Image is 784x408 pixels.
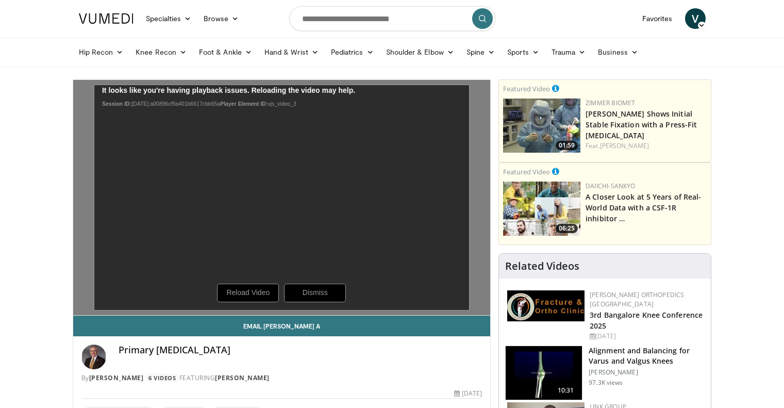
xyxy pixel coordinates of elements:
div: By FEATURING [81,373,482,383]
small: Featured Video [503,167,550,176]
a: 6 Videos [145,373,179,382]
a: 06:25 [503,182,580,236]
a: Shoulder & Elbow [380,42,460,62]
img: 93c22cae-14d1-47f0-9e4a-a244e824b022.png.150x105_q85_crop-smart_upscale.jpg [503,182,580,236]
a: 3rd Bangalore Knee Conference 2025 [590,310,703,331]
a: 10:31 Alignment and Balancing for Varus and Valgus Knees [PERSON_NAME] 97.3K views [505,346,705,400]
img: Avatar [81,345,106,369]
a: Daiichi-Sankyo [586,182,635,190]
a: 01:59 [503,99,580,153]
a: [PERSON_NAME] Shows Initial Stable Fixation with a Press-Fit [MEDICAL_DATA] [586,109,697,140]
a: Hand & Wrist [258,42,325,62]
h3: Alignment and Balancing for Varus and Valgus Knees [589,346,705,366]
span: 10:31 [554,385,578,396]
div: [DATE] [454,389,482,398]
p: 97.3K views [589,379,623,387]
a: [PERSON_NAME] [215,373,270,382]
a: V [685,8,706,29]
h4: Related Videos [505,260,579,272]
a: Business [592,42,644,62]
img: 6bc46ad6-b634-4876-a934-24d4e08d5fac.150x105_q85_crop-smart_upscale.jpg [503,99,580,153]
p: [PERSON_NAME] [589,368,705,377]
a: A Closer Look at 5 Years of Real-World Data with a CSF-1R inhibitor … [586,192,701,223]
span: 06:25 [556,224,578,233]
div: Feat. [586,141,707,151]
a: [PERSON_NAME] [89,373,144,382]
a: Foot & Ankle [193,42,258,62]
a: Knee Recon [129,42,193,62]
small: Featured Video [503,84,550,93]
a: Favorites [636,8,679,29]
img: VuMedi Logo [79,13,134,24]
input: Search topics, interventions [289,6,495,31]
a: [PERSON_NAME] Orthopedics [GEOGRAPHIC_DATA] [590,290,684,308]
h4: Primary [MEDICAL_DATA] [119,345,482,356]
a: Trauma [545,42,592,62]
a: Specialties [140,8,198,29]
a: Browse [197,8,245,29]
img: 38523_0000_3.png.150x105_q85_crop-smart_upscale.jpg [506,346,582,400]
a: Sports [501,42,545,62]
a: Pediatrics [325,42,380,62]
a: Spine [460,42,501,62]
a: [PERSON_NAME] [600,141,649,150]
a: Zimmer Biomet [586,99,635,107]
img: 1ab50d05-db0e-42c7-b700-94c6e0976be2.jpeg.150x105_q85_autocrop_double_scale_upscale_version-0.2.jpg [507,290,585,321]
a: Email [PERSON_NAME] A [73,316,491,336]
div: [DATE] [590,332,703,341]
a: Hip Recon [73,42,130,62]
span: 01:59 [556,141,578,150]
video-js: Video Player [73,80,491,316]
